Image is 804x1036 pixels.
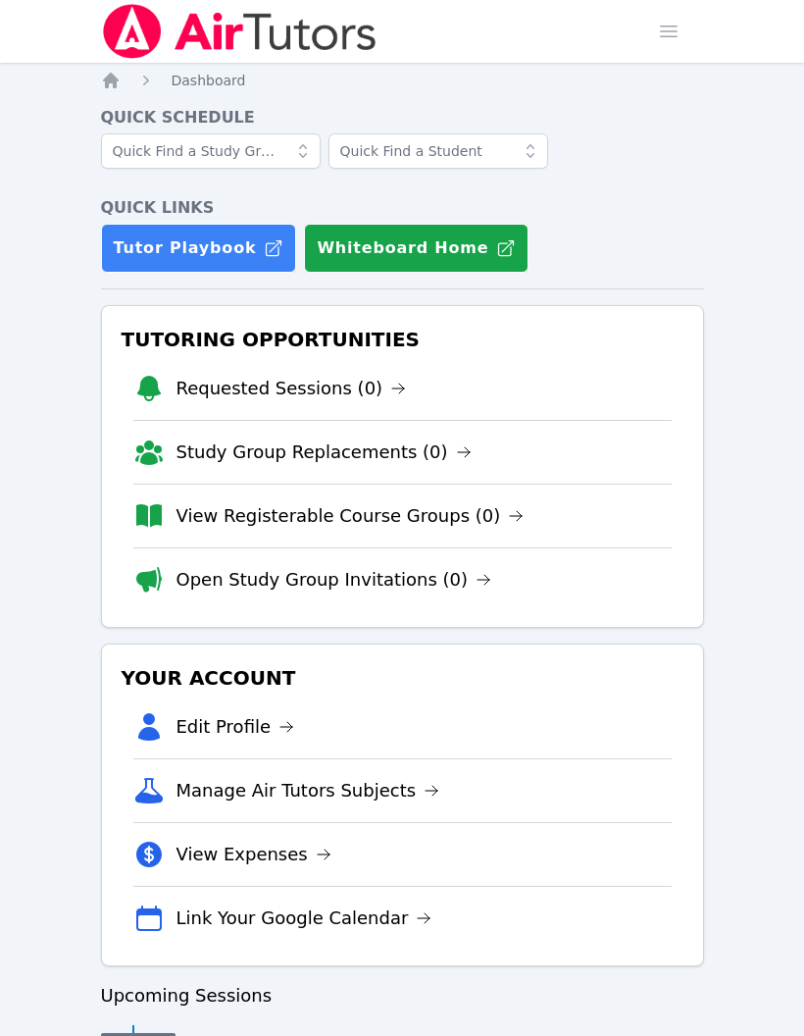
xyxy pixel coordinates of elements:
[172,71,246,90] a: Dashboard
[176,905,432,932] a: Link Your Google Calendar
[328,133,548,169] input: Quick Find a Student
[176,777,440,804] a: Manage Air Tutors Subjects
[101,4,378,59] img: Air Tutors
[101,982,704,1010] h3: Upcoming Sessions
[304,224,528,273] button: Whiteboard Home
[172,73,246,88] span: Dashboard
[101,133,321,169] input: Quick Find a Study Group
[176,375,407,402] a: Requested Sessions (0)
[176,566,492,594] a: Open Study Group Invitations (0)
[101,106,704,129] h4: Quick Schedule
[176,502,525,530] a: View Registerable Course Groups (0)
[118,322,687,357] h3: Tutoring Opportunities
[176,439,472,466] a: Study Group Replacements (0)
[101,196,704,220] h4: Quick Links
[101,224,297,273] a: Tutor Playbook
[176,713,295,741] a: Edit Profile
[118,660,687,696] h3: Your Account
[176,841,331,868] a: View Expenses
[101,71,704,90] nav: Breadcrumb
